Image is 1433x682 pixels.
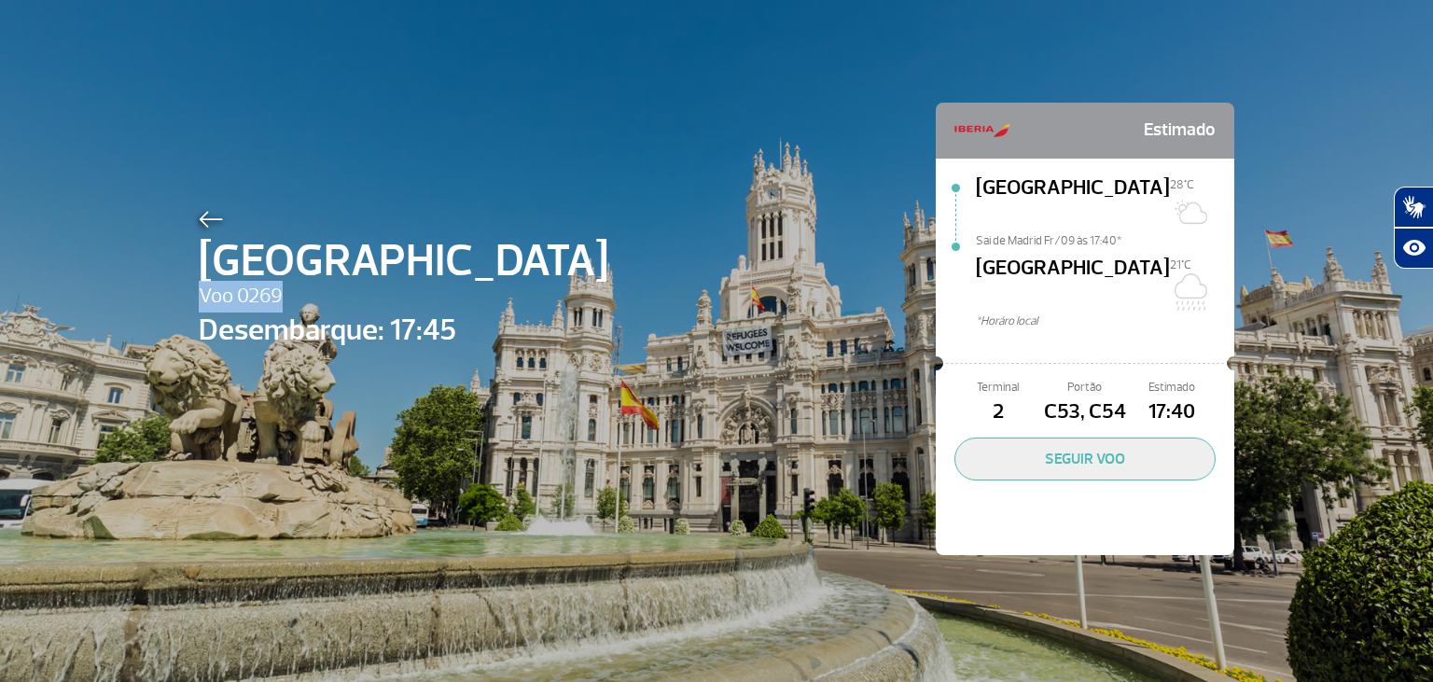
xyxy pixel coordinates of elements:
[1041,397,1128,428] span: C53, C54
[1170,257,1191,272] span: 21°C
[199,281,608,313] span: Voo 0269
[976,232,1234,245] span: Sai de Madrid Fr/09 às 17:40*
[954,438,1216,480] button: SEGUIR VOO
[1394,228,1433,269] button: Abrir recursos assistivos.
[1170,193,1207,230] img: Sol com algumas nuvens
[1129,379,1216,397] span: Estimado
[954,379,1041,397] span: Terminal
[1170,273,1207,311] img: Chuvoso
[1394,187,1433,228] button: Abrir tradutor de língua de sinais.
[976,253,1170,313] span: [GEOGRAPHIC_DATA]
[954,397,1041,428] span: 2
[1129,397,1216,428] span: 17:40
[976,173,1170,232] span: [GEOGRAPHIC_DATA]
[1144,112,1216,149] span: Estimado
[1041,379,1128,397] span: Portão
[1170,177,1194,192] span: 28°C
[1394,187,1433,269] div: Plugin de acessibilidade da Hand Talk.
[976,313,1234,330] span: *Horáro local
[199,228,608,295] span: [GEOGRAPHIC_DATA]
[199,308,608,353] span: Desembarque: 17:45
